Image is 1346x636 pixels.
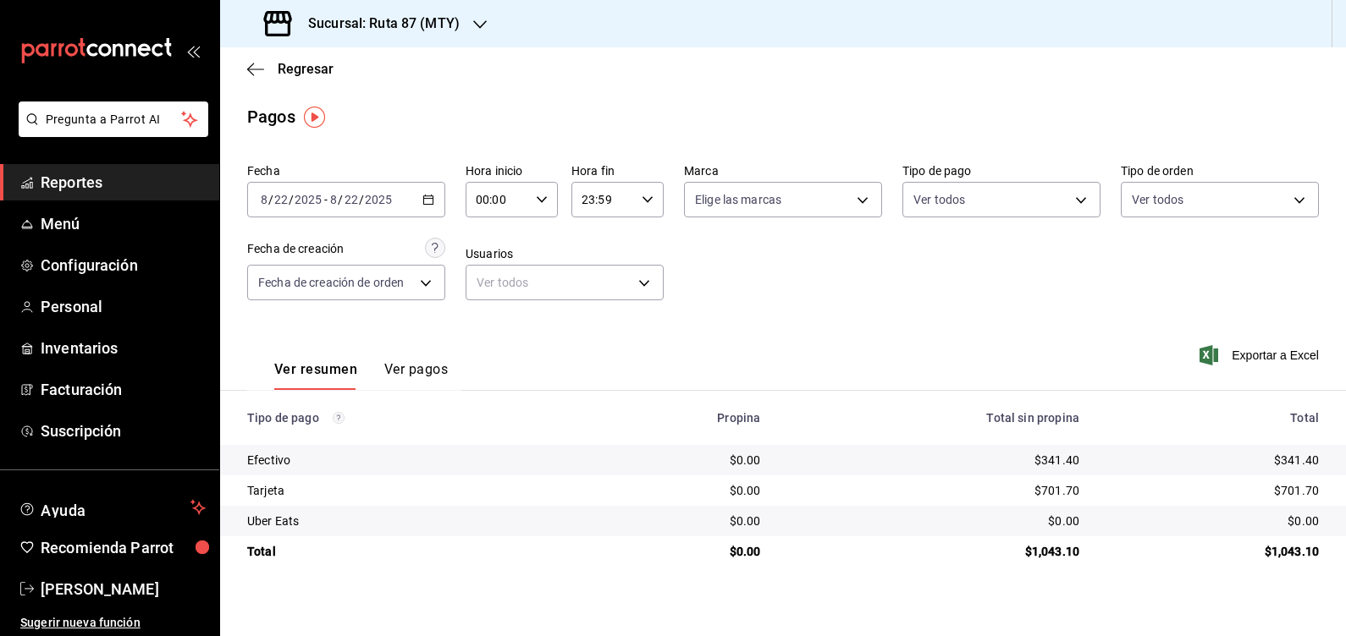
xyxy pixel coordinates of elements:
[258,274,404,291] span: Fecha de creación de orden
[247,165,445,177] label: Fecha
[295,14,460,34] h3: Sucursal: Ruta 87 (MTY)
[1121,165,1319,177] label: Tipo de orden
[41,295,206,318] span: Personal
[600,411,760,425] div: Propina
[1203,345,1319,365] button: Exportar a Excel
[274,361,448,390] div: navigation tabs
[695,191,781,208] span: Elige las marcas
[787,452,1079,469] div: $341.40
[787,411,1079,425] div: Total sin propina
[1106,452,1319,469] div: $341.40
[41,254,206,277] span: Configuración
[787,543,1079,560] div: $1,043.10
[600,482,760,499] div: $0.00
[268,193,273,206] span: /
[1106,543,1319,560] div: $1,043.10
[46,111,182,129] span: Pregunta a Parrot AI
[324,193,328,206] span: -
[329,193,338,206] input: --
[247,452,573,469] div: Efectivo
[684,165,882,177] label: Marca
[333,412,345,424] svg: Los pagos realizados con Pay y otras terminales son montos brutos.
[186,44,200,58] button: open_drawer_menu
[600,543,760,560] div: $0.00
[289,193,294,206] span: /
[466,248,664,260] label: Usuarios
[294,193,323,206] input: ----
[278,61,334,77] span: Regresar
[466,165,558,177] label: Hora inicio
[247,513,573,529] div: Uber Eats
[600,513,760,529] div: $0.00
[247,61,334,77] button: Regresar
[12,123,208,140] a: Pregunta a Parrot AI
[1106,482,1319,499] div: $701.70
[41,171,206,194] span: Reportes
[787,513,1079,529] div: $0.00
[41,337,206,359] span: Inventarios
[384,361,448,390] button: Ver pagos
[913,191,965,208] span: Ver todos
[247,411,573,425] div: Tipo de pago
[364,193,393,206] input: ----
[273,193,289,206] input: --
[247,482,573,499] div: Tarjeta
[247,543,573,560] div: Total
[338,193,343,206] span: /
[466,265,664,300] div: Ver todos
[41,378,206,401] span: Facturación
[19,101,208,137] button: Pregunta a Parrot AI
[20,614,206,632] span: Sugerir nueva función
[787,482,1079,499] div: $701.70
[41,536,206,559] span: Recomienda Parrot
[902,165,1101,177] label: Tipo de pago
[274,361,357,390] button: Ver resumen
[41,419,206,442] span: Suscripción
[260,193,268,206] input: --
[304,107,325,128] img: Tooltip marker
[1106,411,1319,425] div: Total
[600,452,760,469] div: $0.00
[1132,191,1183,208] span: Ver todos
[247,104,295,129] div: Pagos
[247,240,344,258] div: Fecha de creación
[359,193,364,206] span: /
[344,193,359,206] input: --
[41,578,206,600] span: [PERSON_NAME]
[1106,513,1319,529] div: $0.00
[41,212,206,235] span: Menú
[571,165,664,177] label: Hora fin
[41,497,184,518] span: Ayuda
